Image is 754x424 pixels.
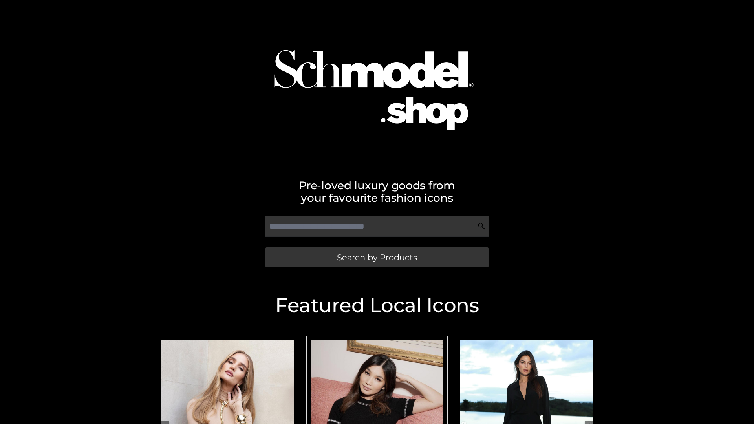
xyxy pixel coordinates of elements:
a: Search by Products [265,247,489,267]
h2: Pre-loved luxury goods from your favourite fashion icons [153,179,601,204]
span: Search by Products [337,253,417,261]
h2: Featured Local Icons​ [153,296,601,315]
img: Search Icon [478,222,485,230]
